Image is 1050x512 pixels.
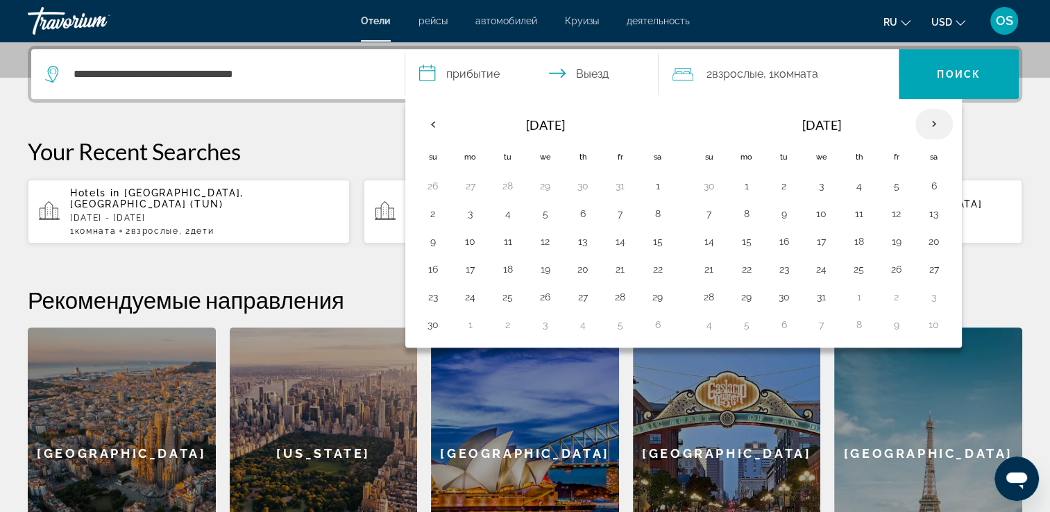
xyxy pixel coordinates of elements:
span: ru [883,17,897,28]
button: Day 6 [773,315,795,334]
button: Day 2 [886,287,908,307]
button: Day 16 [773,232,795,251]
span: Hotels in [70,187,120,198]
button: Day 29 [534,176,557,196]
button: Day 13 [923,204,945,223]
h2: Рекомендуемые направления [28,286,1022,314]
button: Day 23 [773,259,795,279]
button: Day 1 [459,315,482,334]
button: Day 17 [811,232,833,251]
button: Day 26 [422,176,444,196]
a: Отели [361,15,391,26]
button: Day 4 [497,204,519,223]
button: Select check in and out date [405,49,659,99]
button: Day 29 [736,287,758,307]
button: Day 11 [848,204,870,223]
a: рейсы [418,15,448,26]
button: Day 5 [534,204,557,223]
button: Hotels in [GEOGRAPHIC_DATA], [GEOGRAPHIC_DATA] (TUN)[DATE] - [DATE]1Комната2Взрослые, 2Дети [28,179,350,244]
button: Day 8 [647,204,669,223]
button: Day 4 [848,176,870,196]
button: Day 30 [698,176,720,196]
button: Day 10 [811,204,833,223]
button: Day 6 [923,176,945,196]
button: Day 12 [534,232,557,251]
th: [DATE] [452,108,639,142]
button: Day 7 [698,204,720,223]
button: Day 31 [609,176,632,196]
button: Day 4 [698,315,720,334]
button: Day 28 [497,176,519,196]
button: Day 30 [773,287,795,307]
button: Day 7 [811,315,833,334]
iframe: Schaltfläche zum Öffnen des Messaging-Fensters [994,456,1039,501]
button: Day 22 [647,259,669,279]
button: User Menu [986,6,1022,35]
button: Day 1 [647,176,669,196]
a: деятельность [627,15,690,26]
button: Day 12 [886,204,908,223]
span: Комната [75,226,117,236]
span: [GEOGRAPHIC_DATA], [GEOGRAPHIC_DATA] (TUN) [70,187,244,210]
span: Комната [773,67,818,80]
button: Day 10 [459,232,482,251]
button: Day 20 [572,259,594,279]
button: Day 3 [811,176,833,196]
button: Day 29 [647,287,669,307]
button: Day 8 [736,204,758,223]
button: Day 14 [698,232,720,251]
button: Hotels in Furtwangen, [GEOGRAPHIC_DATA], [GEOGRAPHIC_DATA][DATE] - [DATE][PERSON_NAME]1Комната2Вз... [364,179,686,244]
button: Day 30 [422,315,444,334]
span: 2 [706,65,763,84]
button: Day 19 [886,232,908,251]
button: Day 9 [773,204,795,223]
a: Travorium [28,3,167,39]
button: Day 8 [848,315,870,334]
button: Day 9 [422,232,444,251]
button: Day 6 [647,315,669,334]
button: Day 30 [572,176,594,196]
span: 1 [70,226,116,236]
a: автомобилей [475,15,537,26]
button: Day 23 [422,287,444,307]
button: Day 25 [848,259,870,279]
button: Day 22 [736,259,758,279]
button: Day 18 [497,259,519,279]
button: Day 16 [422,259,444,279]
button: Day 3 [459,204,482,223]
button: Day 26 [534,287,557,307]
button: Day 6 [572,204,594,223]
button: Day 28 [609,287,632,307]
table: Right calendar grid [691,108,953,339]
button: Search [899,49,1019,99]
th: [DATE] [728,108,915,142]
button: Day 9 [886,315,908,334]
span: Круизы [565,15,599,26]
span: USD [931,17,952,28]
button: Day 14 [609,232,632,251]
button: Previous month [414,108,452,140]
button: Day 7 [609,204,632,223]
input: Search hotel destination [72,64,384,85]
button: Day 20 [923,232,945,251]
button: Day 11 [497,232,519,251]
button: Day 21 [698,259,720,279]
span: OS [996,14,1013,28]
button: Day 2 [422,204,444,223]
span: Взрослые [131,226,178,236]
span: , 2 [179,226,214,236]
button: Day 3 [923,287,945,307]
button: Day 27 [572,287,594,307]
button: Day 21 [609,259,632,279]
button: Day 28 [698,287,720,307]
button: Day 5 [736,315,758,334]
button: Day 3 [534,315,557,334]
button: Day 18 [848,232,870,251]
p: [DATE] - [DATE] [70,213,339,223]
button: Day 1 [736,176,758,196]
button: Day 2 [773,176,795,196]
button: Day 26 [886,259,908,279]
